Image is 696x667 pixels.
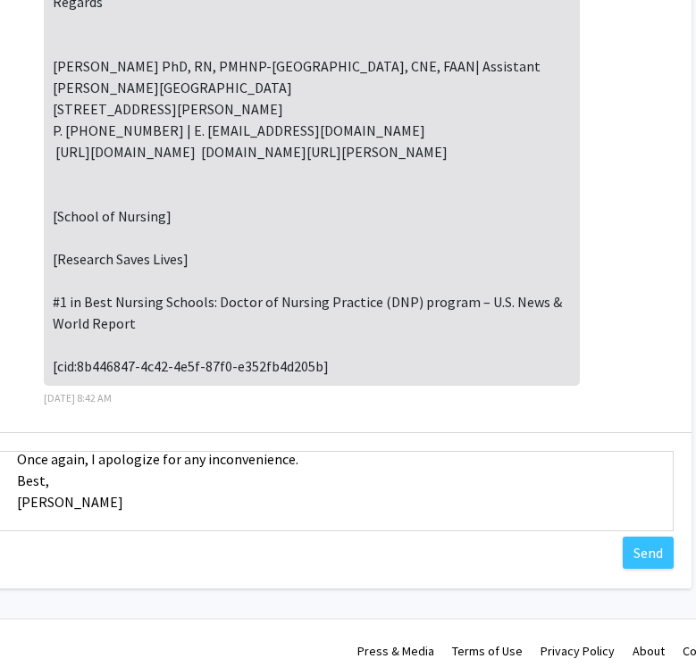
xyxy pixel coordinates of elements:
[13,587,76,654] iframe: Chat
[452,643,523,659] a: Terms of Use
[357,643,434,659] a: Press & Media
[44,391,112,404] span: [DATE] 8:42 AM
[541,643,615,659] a: Privacy Policy
[633,643,665,659] a: About
[623,537,674,569] button: Send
